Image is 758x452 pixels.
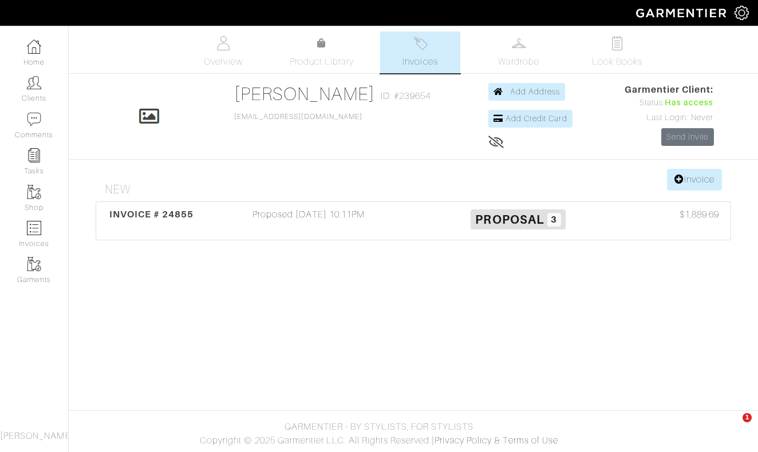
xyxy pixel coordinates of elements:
[488,110,573,128] a: Add Credit Card
[512,36,526,50] img: wardrobe-487a4870c1b7c33e795ec22d11cfc2ed9d08956e64fb3008fe2437562e282088.svg
[96,201,731,240] a: INVOICE # 24855 Proposed [DATE] 10:11PM Proposal 3 $1,889.69
[413,36,428,50] img: orders-27d20c2124de7fd6de4e0e44c1d41de31381a507db9b33961299e4e07d508b8c.svg
[735,6,749,20] img: gear-icon-white-bd11855cb880d31180b6d7d6211b90ccbf57a29d726f0c71d8c61bd08dd39cc2.png
[547,213,561,227] span: 3
[27,76,41,90] img: clients-icon-6bae9207a08558b7cb47a8932f037763ab4055f8c8b6bfacd5dc20c3e0201464.png
[719,413,747,441] iframe: Intercom live chat
[630,3,735,23] img: garmentier-logo-header-white-b43fb05a5012e4ada735d5af1a66efaba907eab6374d6393d1fbf88cb4ef424d.png
[216,36,231,50] img: basicinfo-40fd8af6dae0f16599ec9e87c0ef1c0a1fdea2edbe929e3d69a839185d80c458.svg
[475,212,544,227] span: Proposal
[610,36,625,50] img: todo-9ac3debb85659649dc8f770b8b6100bb5dab4b48dedcbae339e5042a72dfd3cc.svg
[435,435,558,446] a: Privacy Policy & Terms of Use
[234,84,376,104] a: [PERSON_NAME]
[109,209,194,220] span: INVOICE # 24855
[479,31,559,73] a: Wardrobe
[665,97,714,109] span: Has access
[27,257,41,271] img: garments-icon-b7da505a4dc4fd61783c78ac3ca0ef83fa9d6f193b1c9dc38574b1d14d53ca28.png
[290,55,354,69] span: Product Library
[282,37,362,69] a: Product Library
[27,221,41,235] img: orders-icon-0abe47150d42831381b5fb84f609e132dff9fe21cb692f30cb5eec754e2cba89.png
[204,208,413,234] div: Proposed [DATE] 10:11PM
[498,55,539,69] span: Wardrobe
[506,114,567,123] span: Add Credit Card
[625,112,714,124] div: Last Login: Never
[667,169,722,191] a: Invoice
[577,31,657,73] a: Look Books
[27,112,41,126] img: comment-icon-a0a6a9ef722e966f86d9cbdc48e553b5cf19dbc54f86b18d962a5391bc8f6eb6.png
[680,208,719,221] span: $1,889.69
[234,113,362,121] a: [EMAIL_ADDRESS][DOMAIN_NAME]
[402,55,437,69] span: Invoices
[661,128,714,146] a: Send Invite
[381,89,431,103] span: ID: #239654
[592,55,643,69] span: Look Books
[200,435,432,446] span: Copyright © 2025 Garmentier LLC. All Rights Reserved.
[625,97,714,109] div: Status:
[27,39,41,54] img: dashboard-icon-dbcd8f5a0b271acd01030246c82b418ddd0df26cd7fceb0bd07c9910d44c42f6.png
[27,185,41,199] img: garments-icon-b7da505a4dc4fd61783c78ac3ca0ef83fa9d6f193b1c9dc38574b1d14d53ca28.png
[488,83,566,101] a: Add Address
[380,31,460,73] a: Invoices
[183,31,263,73] a: Overview
[27,148,41,162] img: reminder-icon-8004d30b9f0a5d33ae49ab947aed9ed385cf756f9e5892f1edd6e32f2345188e.png
[743,413,752,422] span: 1
[105,183,731,197] h4: New
[510,87,560,96] span: Add Address
[204,55,242,69] span: Overview
[625,83,714,97] span: Garmentier Client:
